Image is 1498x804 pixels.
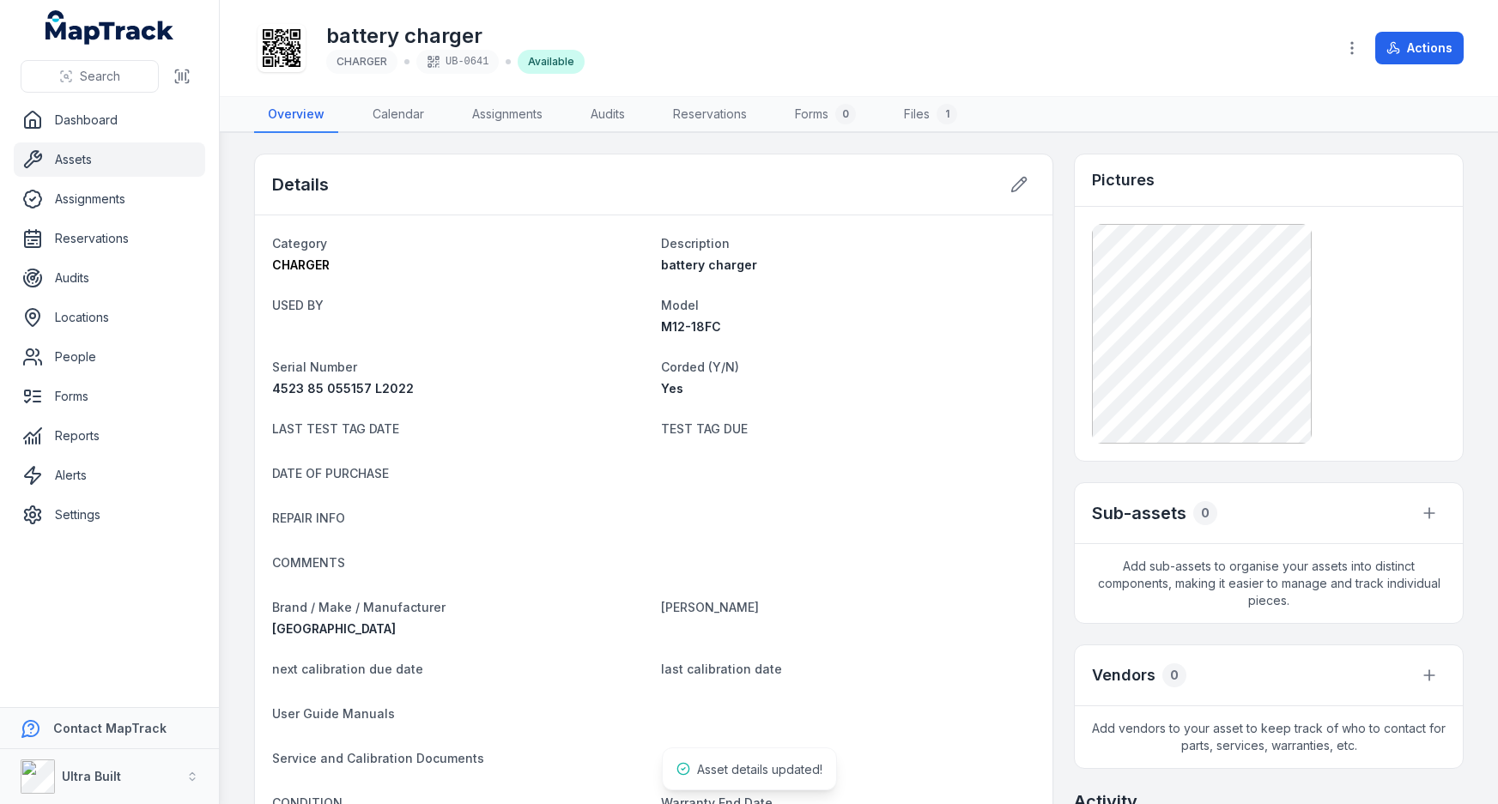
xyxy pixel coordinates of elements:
strong: Contact MapTrack [53,721,167,735]
h1: battery charger [326,22,585,50]
a: Audits [577,97,639,133]
h3: Vendors [1092,663,1155,687]
a: Files1 [890,97,971,133]
a: Locations [14,300,205,335]
span: Description [661,236,730,251]
span: Model [661,298,699,312]
a: Assignments [14,182,205,216]
span: CHARGER [272,257,330,272]
span: LAST TEST TAG DATE [272,421,399,436]
span: USED BY [272,298,324,312]
button: Actions [1375,32,1464,64]
span: REPAIR INFO [272,511,345,525]
span: Corded (Y/N) [661,360,739,374]
a: Reservations [659,97,761,133]
span: Brand / Make / Manufacturer [272,600,446,614]
a: People [14,340,205,374]
a: Settings [14,498,205,532]
div: 0 [1162,663,1186,687]
span: Search [80,68,120,85]
a: Reports [14,419,205,453]
span: Service and Calibration Documents [272,751,484,765]
a: Reservations [14,221,205,256]
span: Asset details updated! [697,762,822,777]
a: Dashboard [14,103,205,137]
a: Assets [14,142,205,177]
span: Category [272,236,327,251]
a: Calendar [359,97,438,133]
h2: Sub-assets [1092,501,1186,525]
span: [GEOGRAPHIC_DATA] [272,621,396,636]
strong: Ultra Built [62,769,121,783]
div: UB-0641 [416,50,499,74]
span: COMMENTS [272,555,345,570]
span: [PERSON_NAME] [661,600,759,614]
h2: Details [272,172,329,196]
span: Yes [661,381,683,396]
button: Search [21,60,159,93]
a: Alerts [14,458,205,493]
h3: Pictures [1092,168,1155,192]
a: Forms [14,379,205,414]
span: TEST TAG DUE [661,421,748,436]
a: Assignments [458,97,556,133]
span: 4523 85 055157 L2022 [272,381,414,396]
a: Overview [254,97,338,133]
span: Add sub-assets to organise your assets into distinct components, making it easier to manage and t... [1075,544,1463,623]
a: Audits [14,261,205,295]
div: 1 [937,104,957,124]
span: DATE OF PURCHASE [272,466,389,481]
span: CHARGER [337,55,387,68]
div: Available [518,50,585,74]
span: M12-18FC [661,319,721,334]
span: Add vendors to your asset to keep track of who to contact for parts, services, warranties, etc. [1075,706,1463,768]
span: next calibration due date [272,662,423,676]
div: 0 [1193,501,1217,525]
a: MapTrack [45,10,174,45]
a: Forms0 [781,97,870,133]
span: battery charger [661,257,757,272]
span: User Guide Manuals [272,706,395,721]
span: last calibration date [661,662,782,676]
span: Serial Number [272,360,357,374]
div: 0 [835,104,856,124]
